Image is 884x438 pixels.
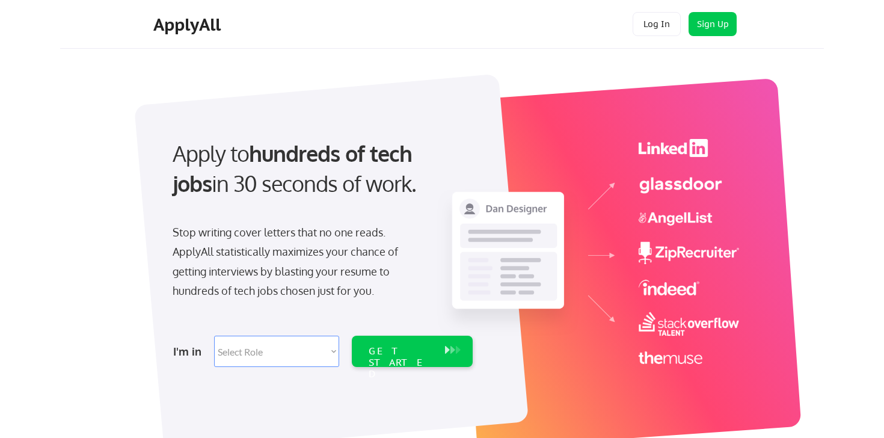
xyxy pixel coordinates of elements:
[153,14,224,35] div: ApplyAll
[173,342,207,361] div: I'm in
[689,12,737,36] button: Sign Up
[173,223,420,301] div: Stop writing cover letters that no one reads. ApplyAll statistically maximizes your chance of get...
[369,345,433,380] div: GET STARTED
[173,140,417,197] strong: hundreds of tech jobs
[173,138,468,199] div: Apply to in 30 seconds of work.
[633,12,681,36] button: Log In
